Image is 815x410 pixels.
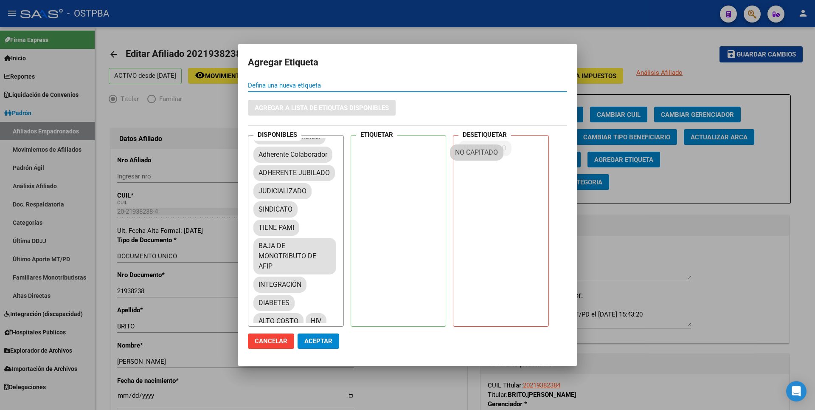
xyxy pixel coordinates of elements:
span: Cancelar [255,337,287,345]
div: Open Intercom Messenger [786,381,807,402]
h2: Agregar Etiqueta [248,54,567,71]
mat-chip: INTEGRACIÓN [253,277,306,293]
mat-chip: BAJA DE MONOTRIBUTO DE AFIP [253,238,336,274]
mat-chip: SINDICATO [253,201,298,218]
mat-chip: ALTO COSTO [253,313,304,329]
mat-chip: HIV [306,313,326,329]
button: Agregar a lista de etiqutas disponibles [248,100,396,116]
h4: DISPONIBLES [253,129,301,141]
mat-chip: Adherente Colaborador [253,147,332,163]
mat-chip: NO CAPITADO [458,140,511,156]
span: Agregar a lista de etiqutas disponibles [255,104,389,112]
h4: ETIQUETAR [356,129,397,141]
mat-chip: DIABETES [253,295,295,311]
button: Aceptar [298,334,339,349]
mat-chip: JUDICIALIZADO [253,183,312,199]
mat-chip: ADHERENTE JUBILADO [253,165,335,181]
button: Cancelar [248,334,294,349]
span: Aceptar [304,337,332,345]
mat-chip: TIENE PAMI [253,220,299,236]
h4: DESETIQUETAR [458,129,511,141]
